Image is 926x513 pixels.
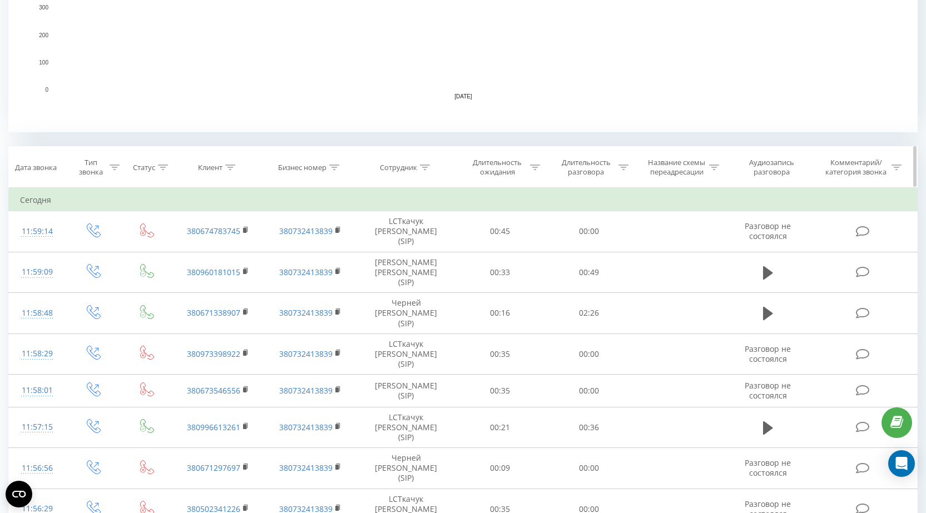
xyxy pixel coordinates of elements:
[279,307,333,318] a: 380732413839
[20,416,55,438] div: 11:57:15
[39,59,48,66] text: 100
[544,293,633,334] td: 02:26
[279,267,333,277] a: 380732413839
[745,343,791,364] span: Разговор не состоялся
[888,450,915,477] div: Open Intercom Messenger
[544,448,633,489] td: 00:00
[187,422,240,432] a: 380996613261
[133,163,155,172] div: Статус
[455,252,544,293] td: 00:33
[39,32,48,38] text: 200
[75,158,106,177] div: Тип звонка
[455,211,544,252] td: 00:45
[544,407,633,448] td: 00:36
[279,385,333,396] a: 380732413839
[380,163,417,172] div: Сотрудник
[279,226,333,236] a: 380732413839
[20,343,55,365] div: 11:58:29
[198,163,222,172] div: Клиент
[20,221,55,242] div: 11:59:14
[745,221,791,241] span: Разговор не состоялся
[20,302,55,324] div: 11:58:48
[20,261,55,283] div: 11:59:09
[745,457,791,478] span: Разговор не состоялся
[187,267,240,277] a: 380960181015
[468,158,527,177] div: Длительность ожидания
[45,87,48,93] text: 0
[9,189,918,211] td: Сегодня
[356,375,456,407] td: [PERSON_NAME] (SIP)
[279,422,333,432] a: 380732413839
[356,252,456,293] td: [PERSON_NAME] [PERSON_NAME] (SIP)
[187,226,240,236] a: 380674783745
[15,163,57,172] div: Дата звонка
[454,93,472,99] text: [DATE]
[736,158,808,177] div: Аудиозапись разговора
[279,348,333,359] a: 380732413839
[356,293,456,334] td: Черней [PERSON_NAME] (SIP)
[356,407,456,448] td: LCТкачук [PERSON_NAME] (SIP)
[455,293,544,334] td: 00:16
[556,158,616,177] div: Длительность разговора
[455,448,544,489] td: 00:09
[187,462,240,473] a: 380671297697
[20,457,55,479] div: 11:56:56
[455,407,544,448] td: 00:21
[544,375,633,407] td: 00:00
[187,307,240,318] a: 380671338907
[187,348,240,359] a: 380973398922
[824,158,889,177] div: Комментарий/категория звонка
[356,448,456,489] td: Черней [PERSON_NAME] (SIP)
[39,5,48,11] text: 300
[6,481,32,507] button: Open CMP widget
[356,211,456,252] td: LCТкачук [PERSON_NAME] (SIP)
[279,462,333,473] a: 380732413839
[455,375,544,407] td: 00:35
[745,380,791,401] span: Разговор не состоялся
[544,252,633,293] td: 00:49
[20,380,55,401] div: 11:58:01
[278,163,326,172] div: Бизнес номер
[544,211,633,252] td: 00:00
[544,333,633,375] td: 00:00
[455,333,544,375] td: 00:35
[187,385,240,396] a: 380673546556
[647,158,706,177] div: Название схемы переадресации
[356,333,456,375] td: LCТкачук [PERSON_NAME] (SIP)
